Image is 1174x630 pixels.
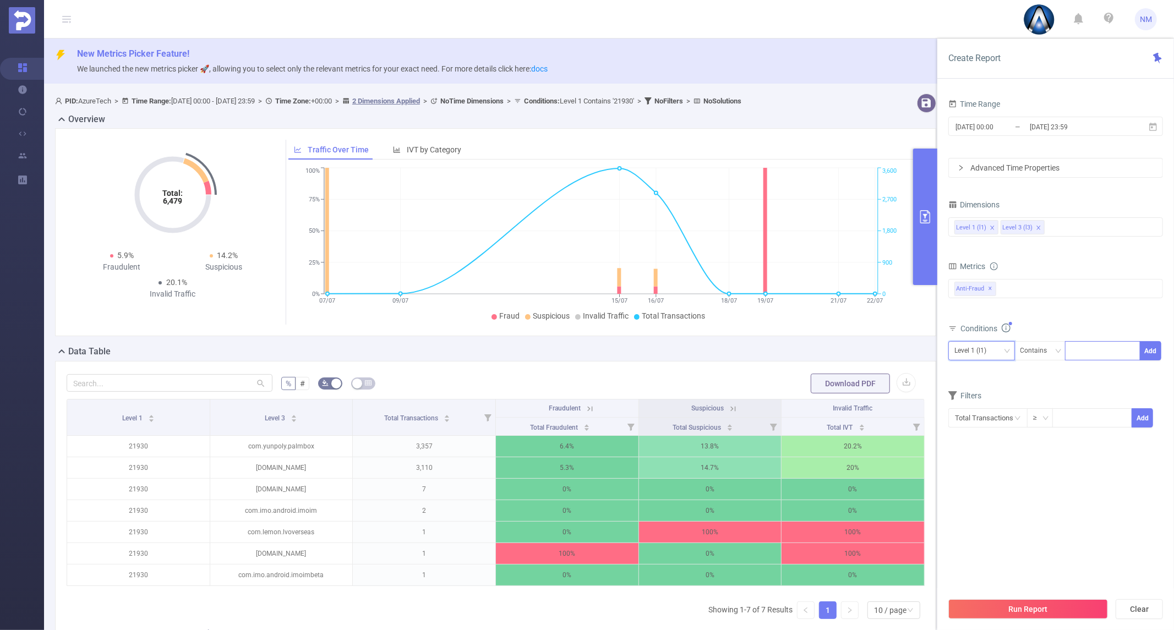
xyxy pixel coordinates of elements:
[148,413,155,420] div: Sort
[958,165,964,171] i: icon: right
[683,97,694,105] span: >
[639,543,782,564] p: 0%
[727,423,733,429] div: Sort
[859,426,865,430] i: icon: caret-down
[948,100,1001,108] span: Time Range
[948,599,1108,619] button: Run Report
[77,48,189,59] span: New Metrics Picker Feature!
[496,436,638,457] p: 6.4%
[393,146,401,154] i: icon: bar-chart
[353,565,495,585] p: 1
[365,380,372,386] i: icon: table
[309,228,320,235] tspan: 50%
[496,565,638,585] p: 0%
[811,374,890,393] button: Download PDF
[639,479,782,500] p: 0%
[163,189,183,198] tspan: Total:
[703,97,741,105] b: No Solutions
[210,543,353,564] p: [DOMAIN_NAME]
[841,601,859,619] li: Next Page
[291,413,297,417] i: icon: caret-up
[882,168,897,175] tspan: 3,600
[407,145,461,154] span: IVT by Category
[583,423,590,429] div: Sort
[122,288,224,300] div: Invalid Traffic
[1140,341,1161,360] button: Add
[322,380,329,386] i: icon: bg-colors
[444,413,450,417] i: icon: caret-up
[353,479,495,500] p: 7
[210,500,353,521] p: com.imo.android.imoim
[957,221,987,235] div: Level 1 (l1)
[392,297,408,304] tspan: 09/07
[9,7,35,34] img: Protected Media
[954,119,1044,134] input: Start date
[819,601,837,619] li: 1
[909,418,924,435] i: Filter menu
[639,500,782,521] p: 0%
[55,50,66,61] i: icon: thunderbolt
[499,311,520,320] span: Fraud
[639,565,782,585] p: 0%
[444,413,450,420] div: Sort
[352,97,420,105] u: 2 Dimensions Applied
[353,457,495,478] p: 3,110
[1042,415,1049,423] i: icon: down
[300,379,305,388] span: #
[782,500,924,521] p: 0%
[68,345,111,358] h2: Data Table
[782,565,924,585] p: 0%
[265,414,287,422] span: Level 3
[67,436,210,457] p: 21930
[353,500,495,521] p: 2
[954,220,998,234] li: Level 1 (l1)
[210,457,353,478] p: [DOMAIN_NAME]
[782,543,924,564] p: 100%
[308,145,369,154] span: Traffic Over Time
[1036,225,1041,232] i: icon: close
[948,200,1000,209] span: Dimensions
[882,291,886,298] tspan: 0
[440,97,504,105] b: No Time Dimensions
[948,391,981,400] span: Filters
[496,500,638,521] p: 0%
[67,457,210,478] p: 21930
[312,291,320,298] tspan: 0%
[1029,119,1118,134] input: End date
[444,418,450,421] i: icon: caret-down
[874,602,907,618] div: 10 / page
[319,297,335,304] tspan: 07/07
[291,418,297,421] i: icon: caret-down
[960,324,1011,333] span: Conditions
[782,479,924,500] p: 0%
[291,413,297,420] div: Sort
[496,479,638,500] p: 0%
[118,251,134,260] span: 5.9%
[173,261,275,273] div: Suspicious
[504,97,514,105] span: >
[1002,324,1011,332] i: icon: info-circle
[122,414,144,422] span: Level 1
[148,418,154,421] i: icon: caret-down
[727,423,733,426] i: icon: caret-up
[524,97,634,105] span: Level 1 Contains '21930'
[639,522,782,543] p: 100%
[882,259,892,266] tspan: 900
[948,262,986,271] span: Metrics
[67,374,272,392] input: Search...
[831,297,847,304] tspan: 21/07
[217,251,238,260] span: 14.2%
[691,404,724,412] span: Suspicious
[210,436,353,457] p: com.yunpoly.palmbox
[847,607,853,613] i: icon: right
[531,64,548,73] a: docs
[1003,221,1033,235] div: Level 3 (l3)
[1004,348,1011,355] i: icon: down
[859,423,865,426] i: icon: caret-up
[332,97,342,105] span: >
[948,53,1001,63] span: Create Report
[384,414,440,422] span: Total Transactions
[708,601,793,619] li: Showing 1-7 of 7 Results
[954,342,994,360] div: Level 1 (l1)
[1033,409,1045,427] div: ≥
